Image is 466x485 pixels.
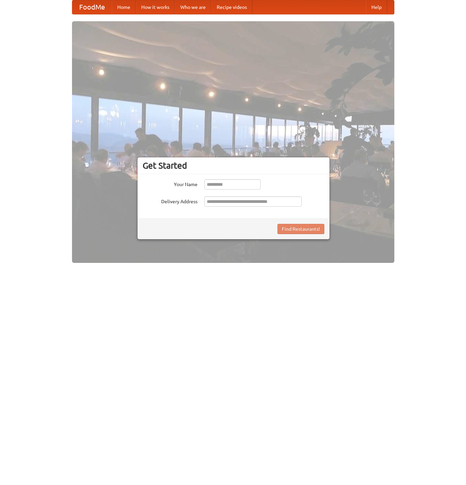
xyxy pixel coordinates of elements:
[143,179,198,188] label: Your Name
[112,0,136,14] a: Home
[366,0,387,14] a: Help
[72,0,112,14] a: FoodMe
[175,0,211,14] a: Who we are
[143,196,198,205] label: Delivery Address
[211,0,252,14] a: Recipe videos
[143,160,324,171] h3: Get Started
[277,224,324,234] button: Find Restaurants!
[136,0,175,14] a: How it works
